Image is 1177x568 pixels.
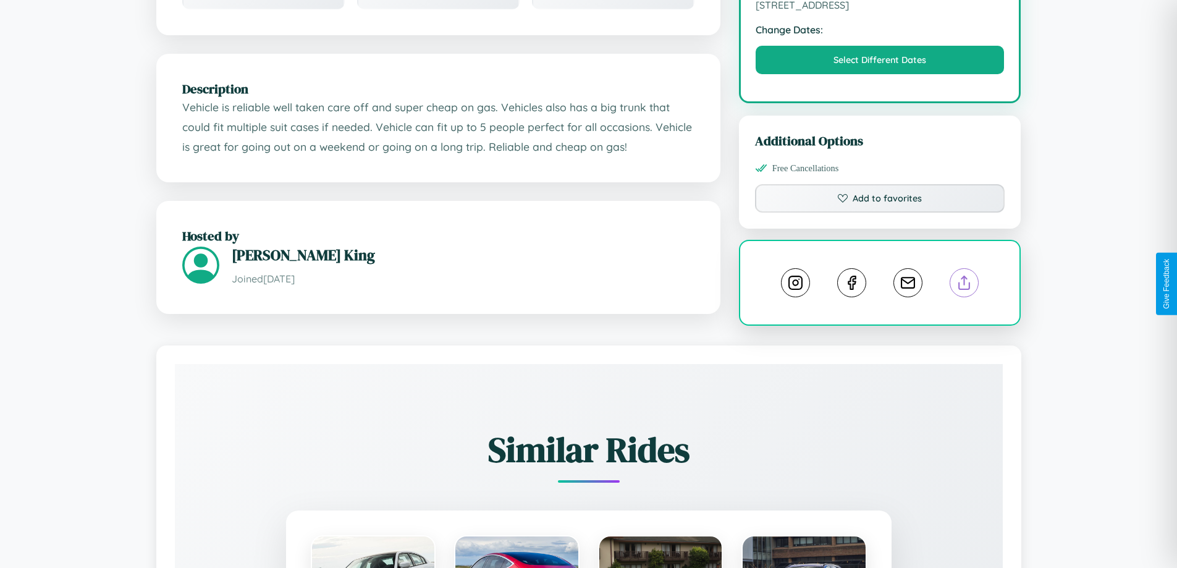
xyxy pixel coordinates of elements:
[182,227,694,245] h2: Hosted by
[232,270,694,288] p: Joined [DATE]
[182,98,694,156] p: Vehicle is reliable well taken care off and super cheap on gas. Vehicles also has a big trunk tha...
[1162,259,1171,309] div: Give Feedback
[772,163,839,174] span: Free Cancellations
[182,80,694,98] h2: Description
[232,245,694,265] h3: [PERSON_NAME] King
[756,23,1005,36] strong: Change Dates:
[218,426,960,473] h2: Similar Rides
[755,132,1005,150] h3: Additional Options
[756,46,1005,74] button: Select Different Dates
[755,184,1005,213] button: Add to favorites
